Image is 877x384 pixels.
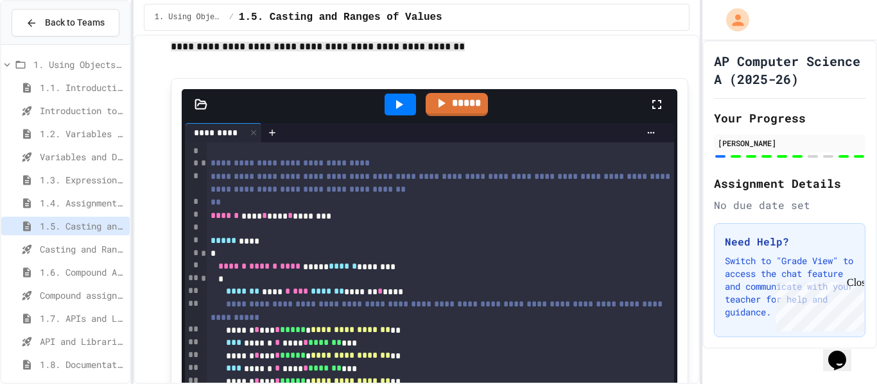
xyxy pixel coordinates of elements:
[12,9,119,37] button: Back to Teams
[40,242,125,256] span: Casting and Ranges of variables - Quiz
[725,234,855,249] h3: Need Help?
[714,197,865,213] div: No due date set
[40,150,125,163] span: Variables and Data Types - Quiz
[40,196,125,210] span: 1.4. Assignment and Input
[40,104,125,117] span: Introduction to Algorithms, Programming, and Compilers
[40,81,125,94] span: 1.1. Introduction to Algorithms, Programming, and Compilers
[40,288,125,302] span: Compound assignment operators - Quiz
[40,127,125,140] span: 1.2. Variables and Data Types
[40,219,125,233] span: 1.5. Casting and Ranges of Values
[40,335,125,348] span: API and Libraries - Topic 1.7
[718,137,862,149] div: [PERSON_NAME]
[40,173,125,187] span: 1.3. Expressions and Output [New]
[33,58,125,71] span: 1. Using Objects and Methods
[155,12,224,22] span: 1. Using Objects and Methods
[713,5,752,35] div: My Account
[40,312,125,325] span: 1.7. APIs and Libraries
[229,12,234,22] span: /
[714,52,865,88] h1: AP Computer Science A (2025-26)
[40,358,125,371] span: 1.8. Documentation with Comments and Preconditions
[823,333,864,371] iframe: chat widget
[5,5,89,81] div: Chat with us now!Close
[714,174,865,192] h2: Assignment Details
[239,10,442,25] span: 1.5. Casting and Ranges of Values
[725,255,855,319] p: Switch to "Grade View" to access the chat feature and communicate with your teacher for help and ...
[714,109,865,127] h2: Your Progress
[40,265,125,279] span: 1.6. Compound Assignment Operators
[770,277,864,331] iframe: chat widget
[45,16,105,29] span: Back to Teams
